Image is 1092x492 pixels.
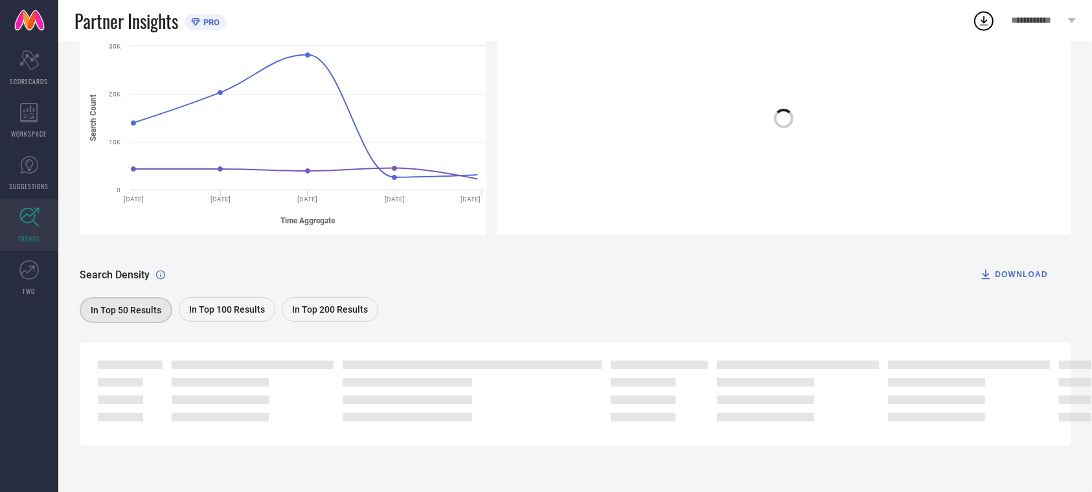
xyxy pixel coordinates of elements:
span: PRO [200,17,220,27]
span: SUGGESTIONS [10,181,49,191]
tspan: Search Count [89,95,98,141]
span: Partner Insights [74,8,178,34]
span: TRENDS [18,234,40,243]
text: [DATE] [210,196,231,203]
text: 0 [117,186,120,194]
text: 30K [109,43,121,50]
text: 20K [109,91,121,98]
div: DOWNLOAD [979,268,1048,281]
tspan: Time Aggregate [280,216,336,225]
span: WORKSPACE [12,129,47,139]
text: [DATE] [385,196,405,203]
text: [DATE] [461,196,481,203]
span: Search Density [80,269,150,281]
span: FWD [23,286,36,296]
text: [DATE] [298,196,318,203]
button: DOWNLOAD [963,262,1064,287]
span: In Top 200 Results [292,304,368,315]
div: Open download list [972,9,995,32]
span: SCORECARDS [10,76,49,86]
span: In Top 100 Results [189,304,265,315]
text: 10K [109,139,121,146]
text: [DATE] [124,196,144,203]
span: In Top 50 Results [91,305,161,315]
